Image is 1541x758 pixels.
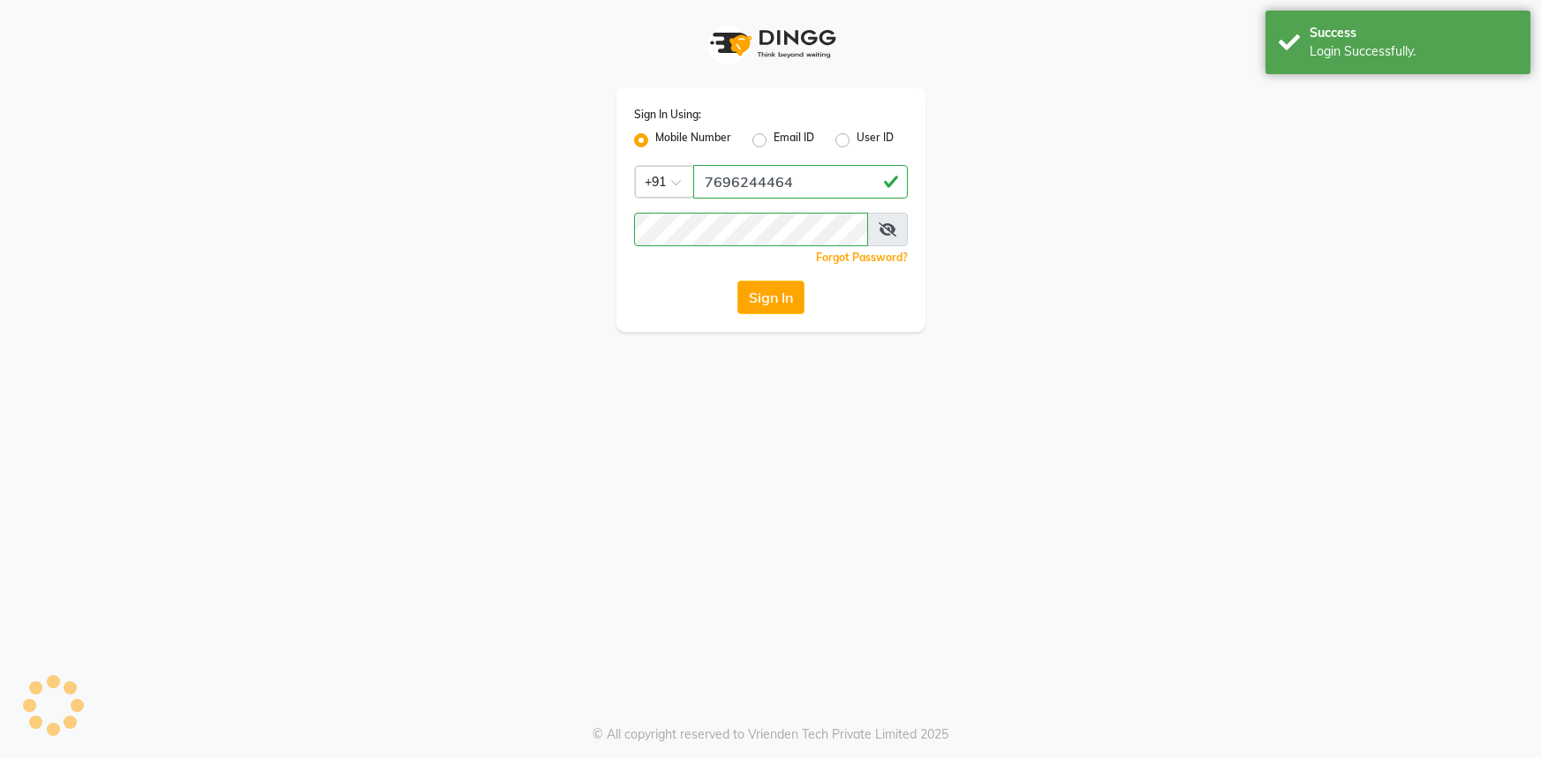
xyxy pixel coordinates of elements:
input: Username [693,165,908,199]
label: Mobile Number [655,130,731,151]
img: logo1.svg [700,18,842,70]
label: Sign In Using: [634,107,701,123]
label: Email ID [774,130,814,151]
a: Forgot Password? [816,251,908,264]
input: Username [634,213,868,246]
div: Success [1310,24,1517,42]
button: Sign In [737,281,804,314]
div: Login Successfully. [1310,42,1517,61]
label: User ID [857,130,894,151]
